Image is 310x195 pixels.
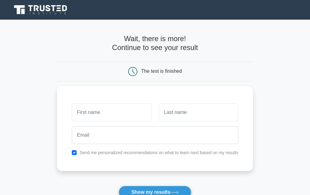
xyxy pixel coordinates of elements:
[57,34,253,52] h4: Wait, there is more! Continue to see your result
[159,103,238,121] input: Last name
[72,103,151,121] input: First name
[72,126,238,144] input: Email
[141,68,182,74] div: The test is finished
[79,150,238,155] label: Send me personalized recommendations on what to learn next based on my results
